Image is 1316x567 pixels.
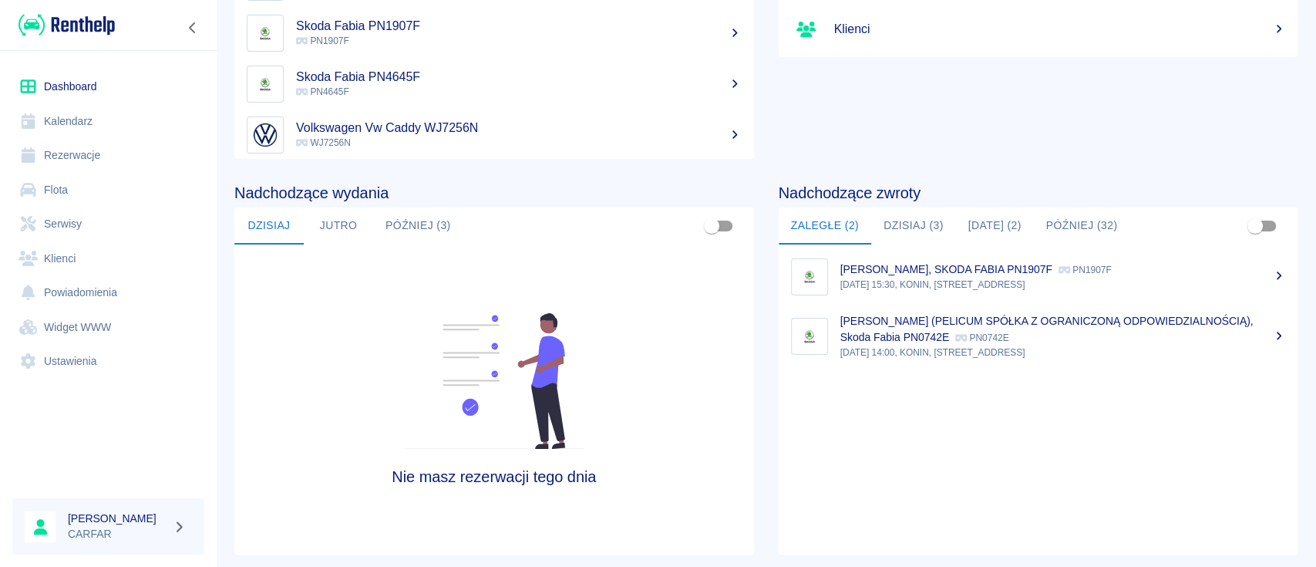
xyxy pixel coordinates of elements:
img: Image [251,120,280,150]
h4: Nadchodzące zwroty [779,184,1298,202]
a: Kalendarz [12,104,204,139]
a: ImageSkoda Fabia PN1907F PN1907F [234,8,754,59]
a: Powiadomienia [12,275,204,310]
a: Klienci [12,241,204,276]
img: Renthelp logo [19,12,115,38]
h5: Volkswagen Vw Caddy WJ7256N [296,120,742,136]
button: Zaległe (2) [779,208,871,245]
p: [PERSON_NAME] (PELICUM SPÓŁKA Z OGRANICZONĄ ODPOWIEDZIALNOŚCIĄ), Skoda Fabia PN0742E [840,315,1254,343]
a: Widget WWW [12,310,204,345]
span: WJ7256N [296,137,351,148]
h5: Skoda Fabia PN1907F [296,19,742,34]
p: [PERSON_NAME], SKODA FABIA PN1907F [840,263,1052,275]
button: [DATE] (2) [955,208,1033,245]
h4: Nie masz rezerwacji tego dnia [299,467,688,486]
img: Image [251,19,280,48]
h6: [PERSON_NAME] [68,511,167,526]
a: Renthelp logo [12,12,115,38]
a: Serwisy [12,207,204,241]
a: Flota [12,173,204,208]
p: PN1907F [1059,265,1112,275]
a: Image[PERSON_NAME] (PELICUM SPÓŁKA Z OGRANICZONĄ ODPOWIEDZIALNOŚCIĄ), Skoda Fabia PN0742E PN0742E... [779,302,1298,370]
p: PN0742E [955,332,1008,343]
button: Dzisiaj (3) [871,208,956,245]
button: Dzisiaj [234,208,304,245]
button: Jutro [304,208,373,245]
span: Pokaż przypisane tylko do mnie [697,211,726,241]
p: [DATE] 14:00, KONIN, [STREET_ADDRESS] [840,346,1286,359]
h4: Nadchodzące wydania [234,184,754,202]
img: Image [795,262,824,292]
a: Klienci [779,8,1298,51]
h5: Klienci [834,22,1286,37]
img: Image [795,322,824,351]
button: Później (32) [1034,208,1130,245]
a: Image[PERSON_NAME], SKODA FABIA PN1907F PN1907F[DATE] 15:30, KONIN, [STREET_ADDRESS] [779,251,1298,302]
button: Zwiń nawigację [181,18,204,38]
span: PN4645F [296,86,349,97]
a: Dashboard [12,69,204,104]
button: Później (3) [373,208,463,245]
h5: Skoda Fabia PN4645F [296,69,742,85]
span: Pokaż przypisane tylko do mnie [1240,211,1270,241]
p: [DATE] 15:30, KONIN, [STREET_ADDRESS] [840,278,1286,292]
a: ImageSkoda Fabia PN4645F PN4645F [234,59,754,110]
img: Fleet [395,313,594,449]
img: Image [251,69,280,99]
a: ImageVolkswagen Vw Caddy WJ7256N WJ7256N [234,110,754,160]
a: Ustawienia [12,344,204,379]
span: PN1907F [296,35,349,46]
a: Rezerwacje [12,138,204,173]
p: CARFAR [68,526,167,542]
